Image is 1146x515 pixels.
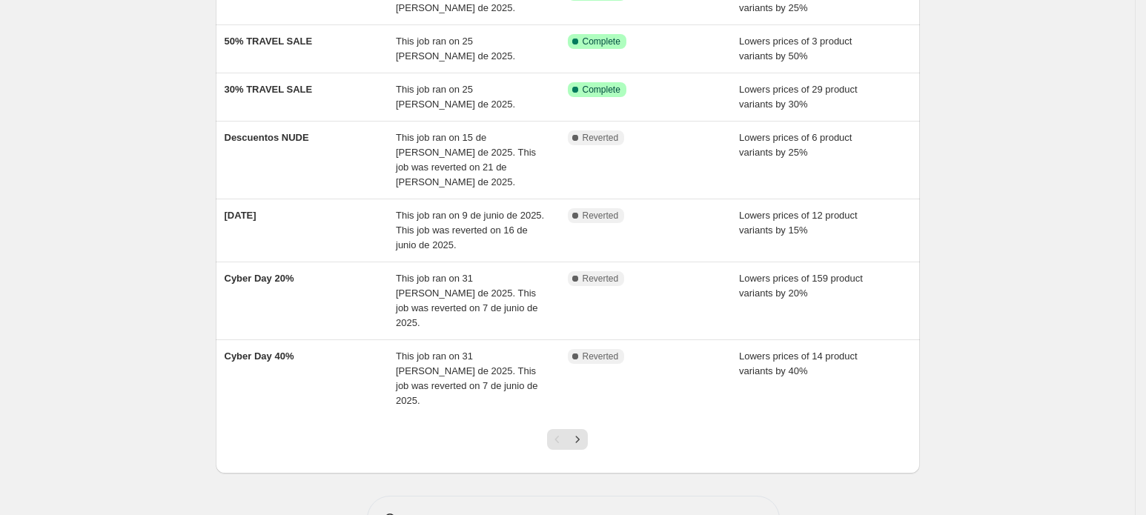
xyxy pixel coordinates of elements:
span: Lowers prices of 6 product variants by 25% [739,132,852,158]
span: [DATE] [225,210,256,221]
span: Reverted [583,350,619,362]
button: Next [567,429,588,450]
span: Reverted [583,273,619,285]
span: Descuentos NUDE [225,132,309,143]
span: Reverted [583,210,619,222]
span: Cyber Day 40% [225,350,294,362]
span: Complete [583,36,620,47]
span: Lowers prices of 159 product variants by 20% [739,273,863,299]
span: This job ran on 15 de [PERSON_NAME] de 2025. This job was reverted on 21 de [PERSON_NAME] de 2025. [396,132,536,187]
span: This job ran on 9 de junio de 2025. This job was reverted on 16 de junio de 2025. [396,210,544,250]
span: Reverted [583,132,619,144]
span: Lowers prices of 12 product variants by 15% [739,210,858,236]
nav: Pagination [547,429,588,450]
span: Lowers prices of 3 product variants by 50% [739,36,852,62]
span: Complete [583,84,620,96]
span: Cyber Day 20% [225,273,294,284]
span: This job ran on 25 [PERSON_NAME] de 2025. [396,84,515,110]
span: Lowers prices of 29 product variants by 30% [739,84,858,110]
span: Lowers prices of 14 product variants by 40% [739,350,858,376]
span: 30% TRAVEL SALE [225,84,313,95]
span: This job ran on 31 [PERSON_NAME] de 2025. This job was reverted on 7 de junio de 2025. [396,350,538,406]
span: 50% TRAVEL SALE [225,36,313,47]
span: This job ran on 31 [PERSON_NAME] de 2025. This job was reverted on 7 de junio de 2025. [396,273,538,328]
span: This job ran on 25 [PERSON_NAME] de 2025. [396,36,515,62]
